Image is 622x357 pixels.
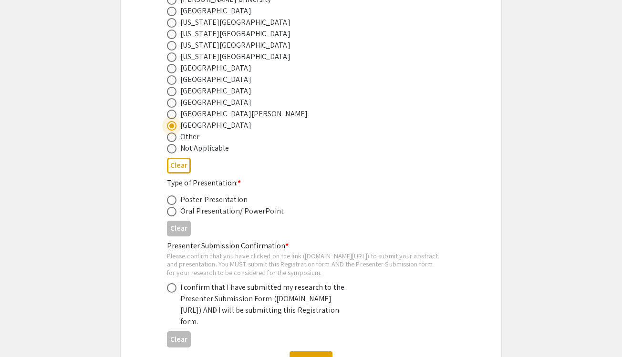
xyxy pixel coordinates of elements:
[167,331,191,347] button: Clear
[180,40,290,51] div: [US_STATE][GEOGRAPHIC_DATA]
[7,314,41,350] iframe: Chat
[180,51,290,62] div: [US_STATE][GEOGRAPHIC_DATA]
[180,5,251,17] div: [GEOGRAPHIC_DATA]
[180,108,308,120] div: [GEOGRAPHIC_DATA][PERSON_NAME]
[180,74,251,85] div: [GEOGRAPHIC_DATA]
[167,221,191,236] button: Clear
[180,97,251,108] div: [GEOGRAPHIC_DATA]
[167,252,440,277] div: Please confirm that you have clicked on the link ([DOMAIN_NAME][URL]) to submit your abstract and...
[180,17,290,28] div: [US_STATE][GEOGRAPHIC_DATA]
[180,131,200,143] div: Other
[180,205,284,217] div: Oral Presentation/ PowerPoint
[167,158,191,173] button: Clear
[180,120,251,131] div: [GEOGRAPHIC_DATA]
[180,85,251,97] div: [GEOGRAPHIC_DATA]
[180,62,251,74] div: [GEOGRAPHIC_DATA]
[180,194,248,205] div: Poster Presentation
[180,28,290,40] div: [US_STATE][GEOGRAPHIC_DATA]
[180,143,229,154] div: Not Applicable
[167,178,241,188] mat-label: Type of Presentation:
[167,241,289,251] mat-label: Presenter Submission Confirmation
[180,282,347,327] div: I confirm that I have submitted my research to the Presenter Submission Form ([DOMAIN_NAME][URL])...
